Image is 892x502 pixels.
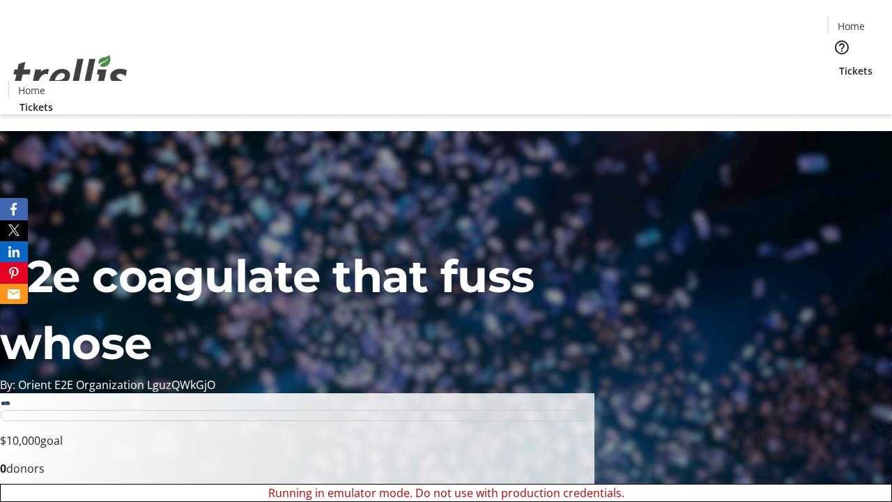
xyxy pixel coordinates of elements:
[20,100,53,114] span: Tickets
[839,63,872,78] span: Tickets
[828,63,884,78] a: Tickets
[8,40,132,109] img: Orient E2E Organization LguzQWkGjO's Logo
[9,83,54,98] a: Home
[8,100,64,114] a: Tickets
[828,33,856,61] button: Help
[18,83,45,98] span: Home
[838,19,865,33] span: Home
[829,19,873,33] a: Home
[828,78,856,106] button: Cart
